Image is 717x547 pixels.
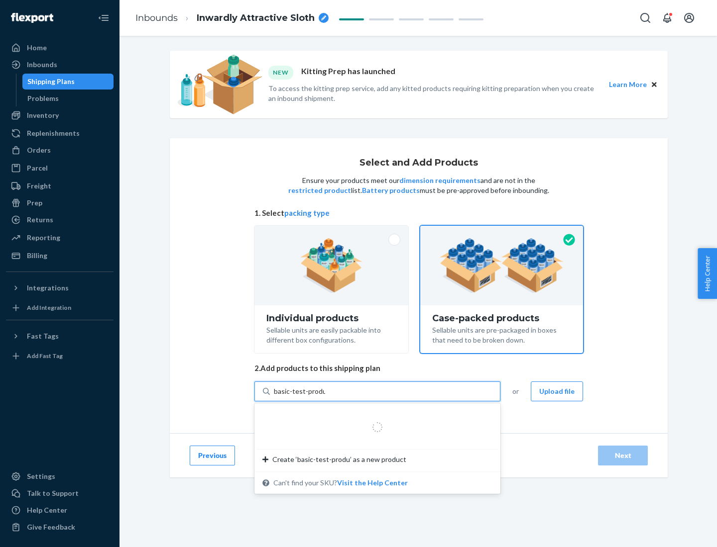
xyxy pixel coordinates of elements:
[274,386,325,396] input: Create ‘basic-test-produ’ as a new productCan't find your SKU?Visit the Help Center
[6,57,114,73] a: Inbounds
[300,238,362,293] img: individual-pack.facf35554cb0f1810c75b2bd6df2d64e.png
[27,43,47,53] div: Home
[27,128,80,138] div: Replenishments
[27,181,51,191] div: Freight
[22,74,114,90] a: Shipping Plans
[301,66,395,79] p: Kitting Prep has launched
[27,77,75,87] div: Shipping Plans
[6,230,114,246] a: Reporting
[197,12,315,25] span: Inwardly Attractive Sloth
[190,446,235,465] button: Previous
[6,248,114,264] a: Billing
[27,93,59,103] div: Problems
[6,178,114,194] a: Freight
[432,323,571,345] div: Sellable units are pre-packaged in boxes that need to be broken down.
[6,160,114,176] a: Parcel
[127,3,337,33] ol: breadcrumbs
[287,176,550,195] p: Ensure your products meet our and are not in the list. must be pre-approved before inbounding.
[6,328,114,344] button: Fast Tags
[6,519,114,535] button: Give Feedback
[268,84,600,103] p: To access the kitting prep service, add any kitted products requiring kitting preparation when yo...
[6,195,114,211] a: Prep
[606,451,639,460] div: Next
[359,158,478,168] h1: Select and Add Products
[288,185,351,195] button: restricted product
[657,8,677,28] button: Open notifications
[6,40,114,56] a: Home
[337,478,408,488] button: Create ‘basic-test-produ’ as a new productCan't find your SKU?
[27,233,60,243] div: Reporting
[27,215,53,225] div: Returns
[609,79,647,90] button: Learn More
[362,185,420,195] button: Battery products
[135,12,178,23] a: Inbounds
[531,381,583,401] button: Upload file
[598,446,648,465] button: Next
[94,8,114,28] button: Close Navigation
[635,8,655,28] button: Open Search Box
[27,488,79,498] div: Talk to Support
[399,176,480,185] button: dimension requirements
[11,13,53,23] img: Flexport logo
[266,313,396,323] div: Individual products
[512,386,519,396] span: or
[27,303,71,312] div: Add Integration
[27,522,75,532] div: Give Feedback
[27,331,59,341] div: Fast Tags
[27,505,67,515] div: Help Center
[6,348,114,364] a: Add Fast Tag
[27,471,55,481] div: Settings
[254,363,583,373] span: 2. Add products to this shipping plan
[284,208,330,218] button: packing type
[6,107,114,123] a: Inventory
[432,313,571,323] div: Case-packed products
[27,352,63,360] div: Add Fast Tag
[6,280,114,296] button: Integrations
[266,323,396,345] div: Sellable units are easily packable into different box configurations.
[268,66,293,79] div: NEW
[27,198,42,208] div: Prep
[27,251,47,261] div: Billing
[6,468,114,484] a: Settings
[679,8,699,28] button: Open account menu
[6,212,114,228] a: Returns
[27,60,57,70] div: Inbounds
[6,502,114,518] a: Help Center
[6,125,114,141] a: Replenishments
[6,485,114,501] a: Talk to Support
[27,110,59,120] div: Inventory
[649,79,660,90] button: Close
[440,238,564,293] img: case-pack.59cecea509d18c883b923b81aeac6d0b.png
[22,91,114,106] a: Problems
[273,478,408,488] span: Can't find your SKU?
[6,142,114,158] a: Orders
[6,300,114,316] a: Add Integration
[254,208,583,218] span: 1. Select
[272,455,406,464] span: Create ‘basic-test-produ’ as a new product
[27,163,48,173] div: Parcel
[27,283,69,293] div: Integrations
[698,248,717,299] button: Help Center
[27,145,51,155] div: Orders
